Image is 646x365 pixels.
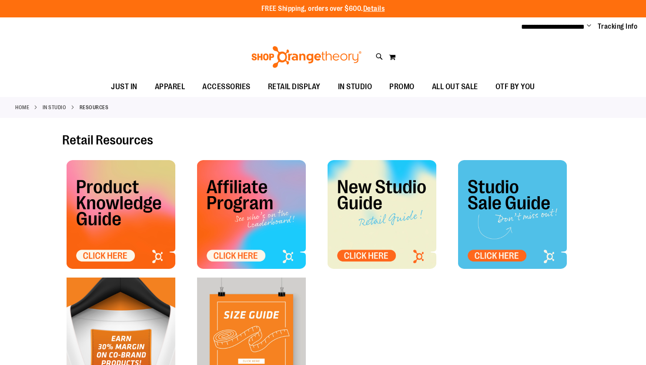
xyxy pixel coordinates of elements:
strong: Resources [80,104,109,111]
span: IN STUDIO [338,77,372,97]
a: IN STUDIO [43,104,67,111]
span: APPAREL [155,77,185,97]
a: Home [15,104,29,111]
span: PROMO [389,77,415,97]
a: Details [363,5,385,13]
span: JUST IN [111,77,137,97]
a: Tracking Info [598,22,638,31]
span: ALL OUT SALE [432,77,478,97]
img: OTF Affiliate Tile [197,160,306,269]
img: Shop Orangetheory [250,46,363,68]
img: OTF - Studio Sale Tile [458,160,567,269]
span: OTF BY YOU [495,77,535,97]
span: RETAIL DISPLAY [268,77,321,97]
h2: Retail Resources [62,133,584,147]
p: FREE Shipping, orders over $600. [261,4,385,14]
button: Account menu [587,22,591,31]
span: ACCESSORIES [202,77,251,97]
